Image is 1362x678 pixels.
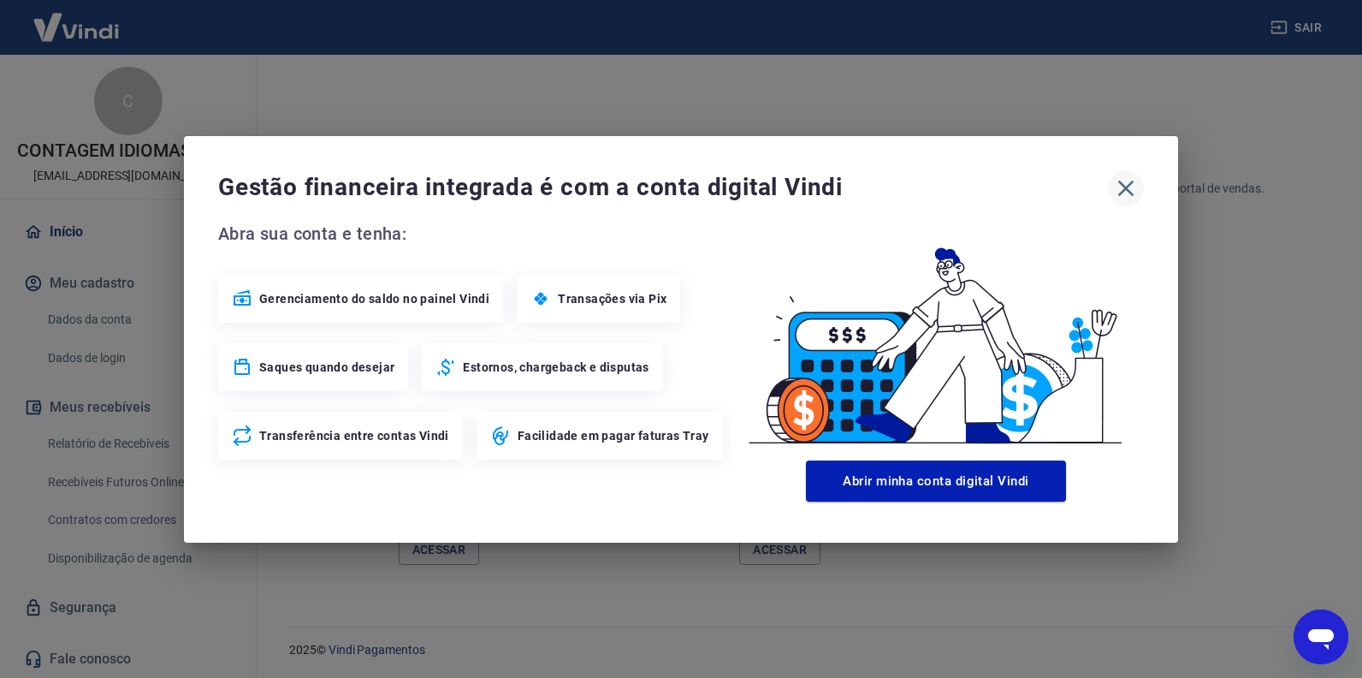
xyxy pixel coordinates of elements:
span: Facilidade em pagar faturas Tray [518,427,709,444]
iframe: Botão para abrir a janela de mensagens [1294,610,1348,664]
span: Transferência entre contas Vindi [259,427,449,444]
span: Gestão financeira integrada é com a conta digital Vindi [218,170,1108,205]
span: Saques quando desejar [259,359,394,376]
span: Estornos, chargeback e disputas [463,359,648,376]
span: Transações via Pix [558,290,666,307]
img: Good Billing [728,220,1144,454]
span: Abra sua conta e tenha: [218,220,728,247]
button: Abrir minha conta digital Vindi [806,461,1066,502]
span: Gerenciamento do saldo no painel Vindi [259,290,489,307]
